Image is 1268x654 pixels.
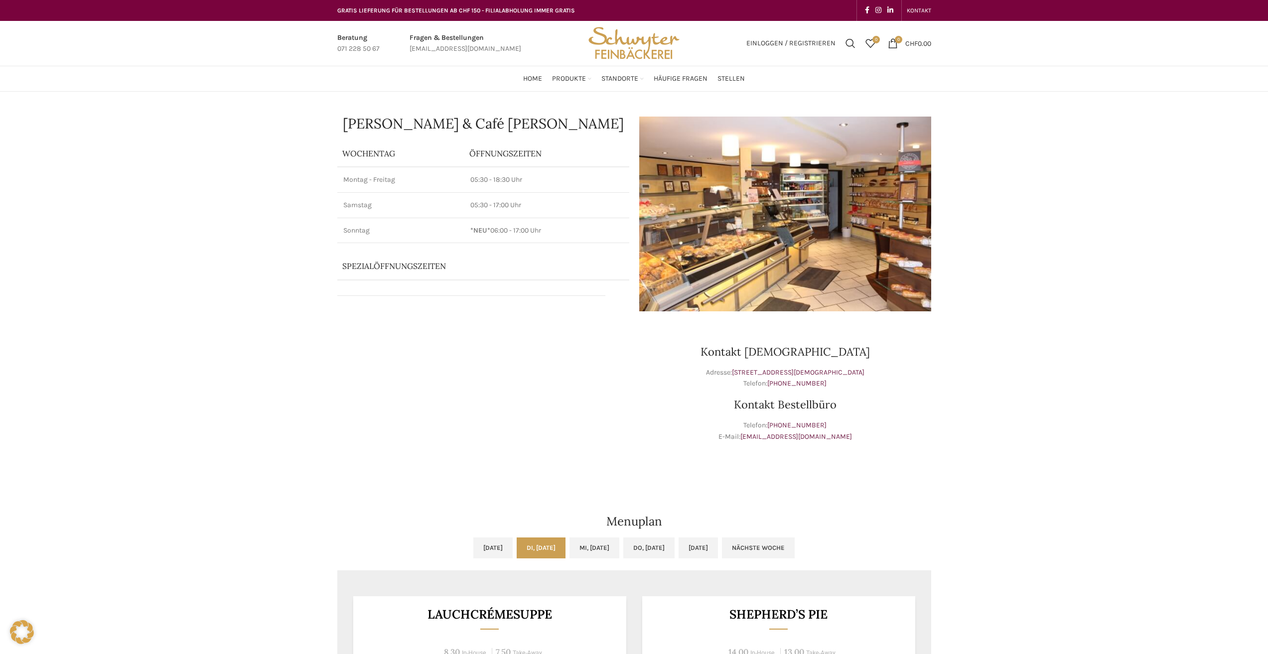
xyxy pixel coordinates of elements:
span: KONTAKT [907,7,931,14]
p: Spezialöffnungszeiten [342,261,601,271]
h3: Shepherd’s Pie [654,608,903,621]
span: CHF [905,39,918,47]
img: Bäckerei Schwyter [585,21,683,66]
bdi: 0.00 [905,39,931,47]
a: Facebook social link [862,3,872,17]
span: Produkte [552,74,586,84]
a: Nächste Woche [722,537,795,558]
a: [EMAIL_ADDRESS][DOMAIN_NAME] [740,432,852,441]
div: Main navigation [332,69,936,89]
h3: Kontakt Bestellbüro [639,399,931,410]
span: Einloggen / Registrieren [746,40,836,47]
span: 0 [895,36,902,43]
a: Standorte [601,69,644,89]
a: Stellen [717,69,745,89]
a: Produkte [552,69,591,89]
p: 05:30 - 18:30 Uhr [470,175,623,185]
a: [STREET_ADDRESS][DEMOGRAPHIC_DATA] [732,368,864,377]
iframe: schwyter heiden [337,321,629,471]
p: Montag - Freitag [343,175,458,185]
a: [DATE] [473,537,513,558]
a: Instagram social link [872,3,884,17]
a: [PHONE_NUMBER] [767,379,827,388]
span: Häufige Fragen [654,74,707,84]
a: Site logo [585,38,683,47]
p: 05:30 - 17:00 Uhr [470,200,623,210]
a: Suchen [841,33,860,53]
a: Linkedin social link [884,3,896,17]
a: Home [523,69,542,89]
a: Häufige Fragen [654,69,707,89]
a: Infobox link [337,32,380,55]
p: 06:00 - 17:00 Uhr [470,226,623,236]
span: Stellen [717,74,745,84]
p: Sonntag [343,226,458,236]
span: 0 [872,36,880,43]
a: Mi, [DATE] [569,537,619,558]
p: Wochentag [342,148,459,159]
p: ÖFFNUNGSZEITEN [469,148,624,159]
a: Infobox link [410,32,521,55]
span: Home [523,74,542,84]
a: [PHONE_NUMBER] [767,421,827,429]
div: Secondary navigation [902,0,936,20]
a: [DATE] [679,537,718,558]
a: Di, [DATE] [517,537,565,558]
a: 0 [860,33,880,53]
p: Telefon: E-Mail: [639,420,931,442]
p: Adresse: Telefon: [639,367,931,390]
a: Do, [DATE] [623,537,675,558]
p: Samstag [343,200,458,210]
span: GRATIS LIEFERUNG FÜR BESTELLUNGEN AB CHF 150 - FILIALABHOLUNG IMMER GRATIS [337,7,575,14]
h1: [PERSON_NAME] & Café [PERSON_NAME] [337,117,629,131]
h3: Lauchcrémesuppe [365,608,614,621]
h3: Kontakt [DEMOGRAPHIC_DATA] [639,346,931,357]
span: Standorte [601,74,638,84]
div: Meine Wunschliste [860,33,880,53]
a: 0 CHF0.00 [883,33,936,53]
h2: Menuplan [337,516,931,527]
a: KONTAKT [907,0,931,20]
a: Einloggen / Registrieren [741,33,841,53]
